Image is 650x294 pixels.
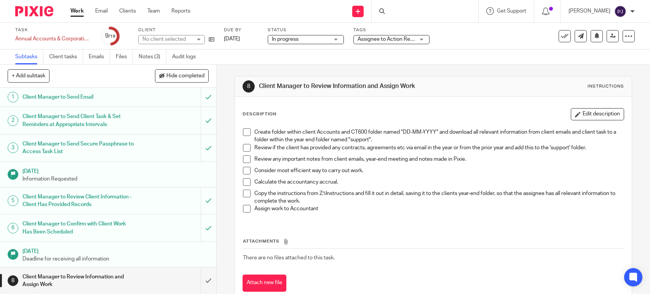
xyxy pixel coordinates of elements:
[22,175,209,183] p: Information Requested
[224,36,240,42] span: [DATE]
[8,223,18,233] div: 6
[243,80,255,93] div: 8
[172,50,201,64] a: Audit logs
[22,91,136,103] h1: Client Manager to Send Email
[254,144,623,152] p: Review if the client has provided any contracts, agreements etc via email in the year or from the...
[254,128,623,144] p: Create folder within client Accounts and CT600 folder named "DD-MM-YYYY" and download all relevan...
[166,73,204,79] span: Hide completed
[224,27,258,33] label: Due by
[254,178,623,186] p: Calculate the accountancy accrual.
[15,35,91,43] div: Annual Accounts &amp; Corporation Tax Return - March 31, 2025
[588,83,624,89] div: Instructions
[8,115,18,126] div: 2
[8,142,18,153] div: 3
[571,108,624,120] button: Edit description
[15,35,91,43] div: Annual Accounts & Corporation Tax Return - [DATE]
[109,34,115,38] small: /19
[171,7,190,15] a: Reports
[8,92,18,102] div: 1
[116,50,133,64] a: Files
[70,7,84,15] a: Work
[89,50,110,64] a: Emails
[254,167,623,174] p: Consider most efficient way to carry out work.
[243,239,279,243] span: Attachments
[155,69,209,82] button: Hide completed
[95,7,108,15] a: Email
[8,69,50,82] button: + Add subtask
[358,37,449,42] span: Assignee to Action Review Comments
[138,27,214,33] label: Client
[105,32,115,40] div: 9
[243,255,335,260] span: There are no files attached to this task.
[22,271,136,291] h1: Client Manager to Review Information and Assign Work
[22,246,209,255] h1: [DATE]
[497,8,526,14] span: Get Support
[142,35,192,43] div: No client selected
[49,50,83,64] a: Client tasks
[614,5,626,18] img: svg%3E
[139,50,166,64] a: Notes (3)
[22,166,209,175] h1: [DATE]
[22,138,136,158] h1: Client Manager to Send Secure Passphrase to Access Task List
[8,275,18,286] div: 8
[254,155,623,163] p: Review any important notes from client emails, year-end meeting and notes made in Pixie.
[22,218,136,238] h1: Client Manager to Confirm with Client Work Has Been Scheduled
[119,7,136,15] a: Clients
[243,111,276,117] p: Description
[353,27,430,33] label: Tags
[243,275,286,292] button: Attach new file
[268,27,344,33] label: Status
[22,111,136,130] h1: Client Manager to Send Client Task & Set Reminders at Appropriate Intervals
[569,7,610,15] p: [PERSON_NAME]
[254,205,623,213] p: Assign work to Accountant
[22,191,136,211] h1: Client Manager to Review Client Information - Client Has Provided Records
[15,27,91,33] label: Task
[259,82,450,90] h1: Client Manager to Review Information and Assign Work
[15,50,43,64] a: Subtasks
[22,255,209,263] p: Deadline for receiving all information
[15,6,53,16] img: Pixie
[147,7,160,15] a: Team
[8,195,18,206] div: 5
[254,190,623,205] p: Copy the instructions from Z:\Instructions and fill it out in detail, saving it to the clients ye...
[272,37,299,42] span: In progress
